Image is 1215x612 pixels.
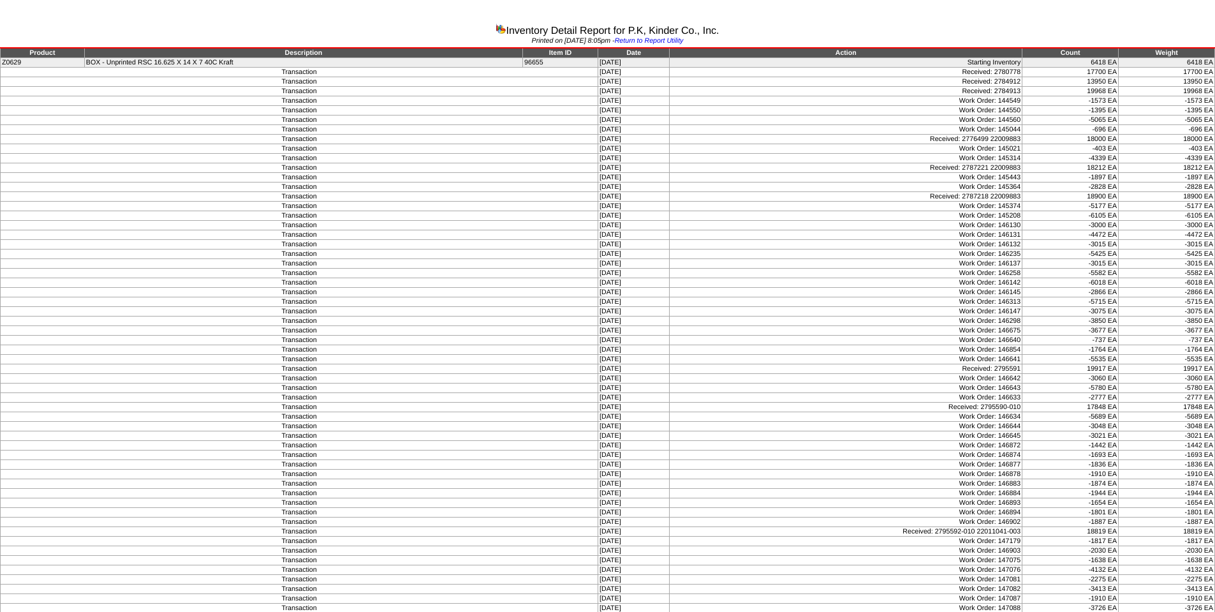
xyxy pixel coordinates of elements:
[1119,508,1215,518] td: -1801 EA
[1119,183,1215,192] td: -2828 EA
[670,259,1022,269] td: Work Order: 146137
[598,154,670,163] td: [DATE]
[1119,546,1215,556] td: -2030 EA
[598,96,670,106] td: [DATE]
[670,431,1022,441] td: Work Order: 146645
[1119,250,1215,259] td: -5425 EA
[1022,144,1119,154] td: -403 EA
[1,154,598,163] td: Transaction
[1119,135,1215,144] td: 18000 EA
[1022,412,1119,422] td: -5689 EA
[670,489,1022,498] td: Work Order: 146884
[1119,77,1215,87] td: 13950 EA
[670,565,1022,575] td: Work Order: 147076
[1022,317,1119,326] td: -3850 EA
[598,412,670,422] td: [DATE]
[670,77,1022,87] td: Received: 2784912
[670,116,1022,125] td: Work Order: 144560
[1119,326,1215,336] td: -3677 EA
[1022,154,1119,163] td: -4339 EA
[598,144,670,154] td: [DATE]
[1,116,598,125] td: Transaction
[670,498,1022,508] td: Work Order: 146893
[1,470,598,479] td: Transaction
[670,269,1022,278] td: Work Order: 146258
[1,317,598,326] td: Transaction
[598,326,670,336] td: [DATE]
[1,250,598,259] td: Transaction
[1119,565,1215,575] td: -4132 EA
[1,297,598,307] td: Transaction
[1022,431,1119,441] td: -3021 EA
[670,192,1022,202] td: Received: 2787218 22009883
[1119,278,1215,288] td: -6018 EA
[670,556,1022,565] td: Work Order: 147075
[1022,441,1119,451] td: -1442 EA
[1119,87,1215,96] td: 19968 EA
[1022,288,1119,297] td: -2866 EA
[1,183,598,192] td: Transaction
[1,479,598,489] td: Transaction
[670,135,1022,144] td: Received: 2776499 22009883
[670,154,1022,163] td: Work Order: 145314
[670,393,1022,403] td: Work Order: 146633
[1022,135,1119,144] td: 18000 EA
[1,125,598,135] td: Transaction
[1,374,598,384] td: Transaction
[1119,106,1215,116] td: -1395 EA
[1119,374,1215,384] td: -3060 EA
[1022,202,1119,211] td: -5177 EA
[670,479,1022,489] td: Work Order: 146883
[1022,230,1119,240] td: -4472 EA
[598,278,670,288] td: [DATE]
[1022,451,1119,460] td: -1693 EA
[1119,441,1215,451] td: -1442 EA
[1119,144,1215,154] td: -403 EA
[670,336,1022,345] td: Work Order: 146640
[598,422,670,431] td: [DATE]
[1022,183,1119,192] td: -2828 EA
[1119,345,1215,355] td: -1764 EA
[670,575,1022,585] td: Work Order: 147081
[1,355,598,364] td: Transaction
[1,106,598,116] td: Transaction
[670,518,1022,527] td: Work Order: 146902
[1119,96,1215,106] td: -1573 EA
[1119,498,1215,508] td: -1654 EA
[598,336,670,345] td: [DATE]
[1,441,598,451] td: Transaction
[1119,163,1215,173] td: 18212 EA
[1,163,598,173] td: Transaction
[1,48,85,58] td: Product
[598,269,670,278] td: [DATE]
[598,364,670,374] td: [DATE]
[84,48,522,58] td: Description
[1,431,598,441] td: Transaction
[1119,422,1215,431] td: -3048 EA
[598,192,670,202] td: [DATE]
[598,384,670,393] td: [DATE]
[670,384,1022,393] td: Work Order: 146643
[496,24,506,34] img: graph.gif
[1,288,598,297] td: Transaction
[670,422,1022,431] td: Work Order: 146644
[1,585,598,594] td: Transaction
[1,345,598,355] td: Transaction
[670,125,1022,135] td: Work Order: 145044
[1119,451,1215,460] td: -1693 EA
[1119,48,1215,58] td: Weight
[598,489,670,498] td: [DATE]
[1119,154,1215,163] td: -4339 EA
[670,144,1022,154] td: Work Order: 145021
[1022,250,1119,259] td: -5425 EA
[1022,221,1119,230] td: -3000 EA
[1,77,598,87] td: Transaction
[1,546,598,556] td: Transaction
[1119,431,1215,441] td: -3021 EA
[598,48,670,58] td: Date
[1022,336,1119,345] td: -737 EA
[598,479,670,489] td: [DATE]
[1119,259,1215,269] td: -3015 EA
[598,135,670,144] td: [DATE]
[670,96,1022,106] td: Work Order: 144549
